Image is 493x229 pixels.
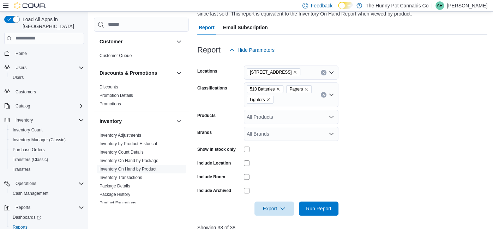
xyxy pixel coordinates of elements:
span: Customer Queue [100,53,132,58]
a: Discounts [100,85,118,89]
label: Include Location [197,160,231,166]
span: Inventory On Hand by Product [100,166,156,172]
button: Hide Parameters [226,43,277,57]
span: Package History [100,192,130,197]
span: Discounts [100,84,118,90]
span: Lighters [250,96,265,103]
a: Home [13,49,30,58]
div: Discounts & Promotions [94,83,189,111]
span: Run Report [306,205,331,212]
span: Inventory Transactions [100,175,142,180]
span: Inventory [13,116,84,124]
span: Catalog [16,103,30,109]
button: Customers [1,87,87,97]
a: Transfers [10,165,33,174]
a: Inventory by Product Historical [100,141,157,146]
span: Hide Parameters [238,47,275,54]
span: Users [13,63,84,72]
a: Inventory Count [10,126,46,134]
button: Reports [1,203,87,212]
label: Include Archived [197,188,231,193]
h3: Report [197,46,221,54]
a: Dashboards [7,212,87,222]
span: Users [10,73,84,82]
span: Feedback [311,2,332,9]
span: Inventory [16,117,33,123]
button: Catalog [1,101,87,111]
span: Customers [13,87,84,96]
p: The Hunny Pot Cannabis Co [366,1,428,10]
span: Inventory by Product Historical [100,141,157,147]
a: Inventory On Hand by Package [100,158,158,163]
span: Reports [13,203,84,212]
button: Clear input [321,92,326,98]
h3: Inventory [100,118,122,125]
span: Transfers (Classic) [13,157,48,162]
a: Inventory On Hand by Product [100,167,156,172]
span: Cash Management [13,191,48,196]
button: Inventory [1,115,87,125]
span: Inventory Adjustments [100,132,141,138]
input: Dark Mode [338,2,353,9]
a: Cash Management [10,189,51,198]
button: Users [1,63,87,73]
label: Brands [197,130,212,135]
span: Load All Apps in [GEOGRAPHIC_DATA] [20,16,84,30]
p: | [431,1,433,10]
span: Reports [16,205,30,210]
button: Operations [13,179,39,188]
span: Purchase Orders [10,146,84,154]
button: Purchase Orders [7,145,87,155]
a: Users [10,73,26,82]
span: Papers [286,85,312,93]
span: Transfers [13,167,30,172]
button: Inventory Manager (Classic) [7,135,87,145]
span: Report [199,20,215,35]
img: Cova [14,2,46,9]
span: Inventory Count [13,127,43,133]
button: Export [254,202,294,216]
span: Users [13,75,24,80]
span: Papers [289,86,303,93]
button: Run Report [299,202,338,216]
span: Purchase Orders [13,147,45,153]
a: Inventory Count Details [100,150,144,155]
button: Remove 510 Batteries from selection in this group [276,87,280,91]
a: Promotion Details [100,93,133,98]
a: Transfers (Classic) [10,155,51,164]
button: Open list of options [329,70,334,75]
label: Classifications [197,85,227,91]
button: Customer [100,38,173,45]
button: Inventory Count [7,125,87,135]
span: Home [13,49,84,58]
span: Home [16,51,27,56]
a: Customers [13,88,39,96]
a: Inventory Manager (Classic) [10,136,68,144]
span: Users [16,65,26,70]
span: Operations [13,179,84,188]
span: Lighters [247,96,274,104]
button: Home [1,48,87,58]
span: Operations [16,181,36,186]
span: [STREET_ADDRESS] [250,69,292,76]
span: Cash Management [10,189,84,198]
span: Dashboards [10,213,84,222]
button: Users [13,63,29,72]
span: Package Details [100,183,130,189]
div: Alex Rolph [435,1,444,10]
button: Inventory [175,117,183,125]
h3: Discounts & Promotions [100,69,157,76]
span: 510 Batteries [250,86,275,93]
span: AR [437,1,443,10]
button: Open list of options [329,92,334,98]
button: Users [7,73,87,82]
a: Inventory Transactions [100,175,142,180]
button: Remove 2591 Yonge St from selection in this group [293,70,297,74]
button: Inventory [100,118,173,125]
span: Inventory On Hand by Package [100,158,158,163]
button: Catalog [13,102,33,110]
button: Operations [1,179,87,188]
